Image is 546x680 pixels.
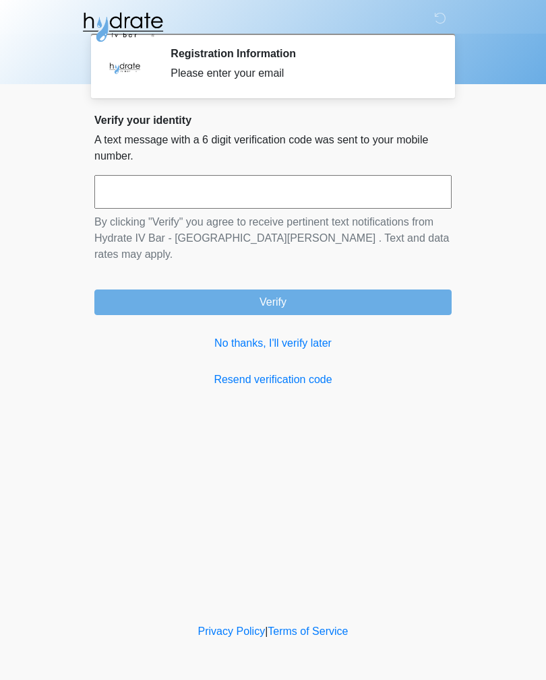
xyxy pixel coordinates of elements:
[94,132,452,164] p: A text message with a 6 digit verification code was sent to your mobile number.
[94,372,452,388] a: Resend verification code
[94,290,452,315] button: Verify
[94,114,452,127] h2: Verify your identity
[265,625,268,637] a: |
[94,214,452,263] p: By clicking "Verify" you agree to receive pertinent text notifications from Hydrate IV Bar - [GEO...
[104,47,145,88] img: Agent Avatar
[171,65,431,81] div: Please enter your email
[268,625,348,637] a: Terms of Service
[94,335,452,351] a: No thanks, I'll verify later
[81,10,164,44] img: Hydrate IV Bar - Fort Collins Logo
[198,625,266,637] a: Privacy Policy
